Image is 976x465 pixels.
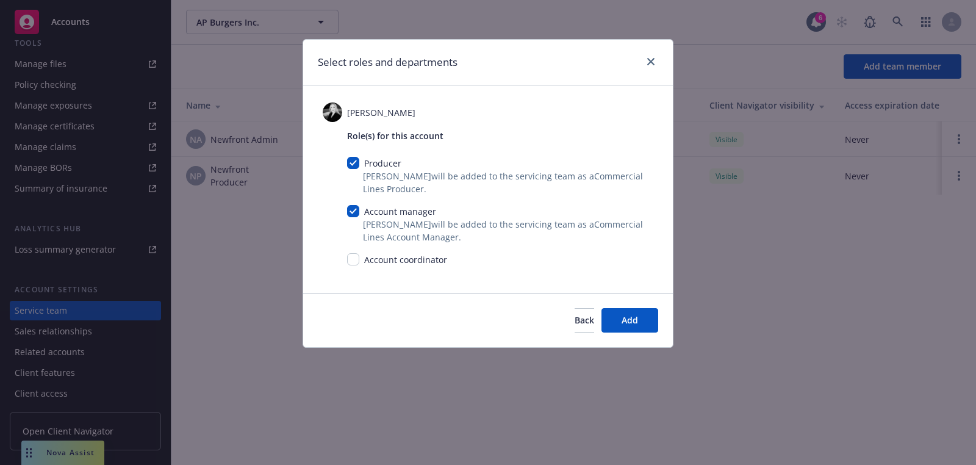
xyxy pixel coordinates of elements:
[323,103,342,122] img: photo
[575,314,594,326] span: Back
[363,170,653,195] span: [PERSON_NAME] will be added to the servicing team as a Commercial Lines Producer .
[363,218,653,243] span: [PERSON_NAME] will be added to the servicing team as a Commercial Lines Account Manager .
[364,157,401,169] span: Producer
[622,314,638,326] span: Add
[318,54,457,70] h1: Select roles and departments
[601,308,658,333] button: Add
[364,254,447,265] span: Account coordinator
[347,106,415,119] span: [PERSON_NAME]
[364,206,436,217] span: Account manager
[575,308,594,333] button: Back
[644,54,658,69] a: close
[347,129,653,142] span: Role(s) for this account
